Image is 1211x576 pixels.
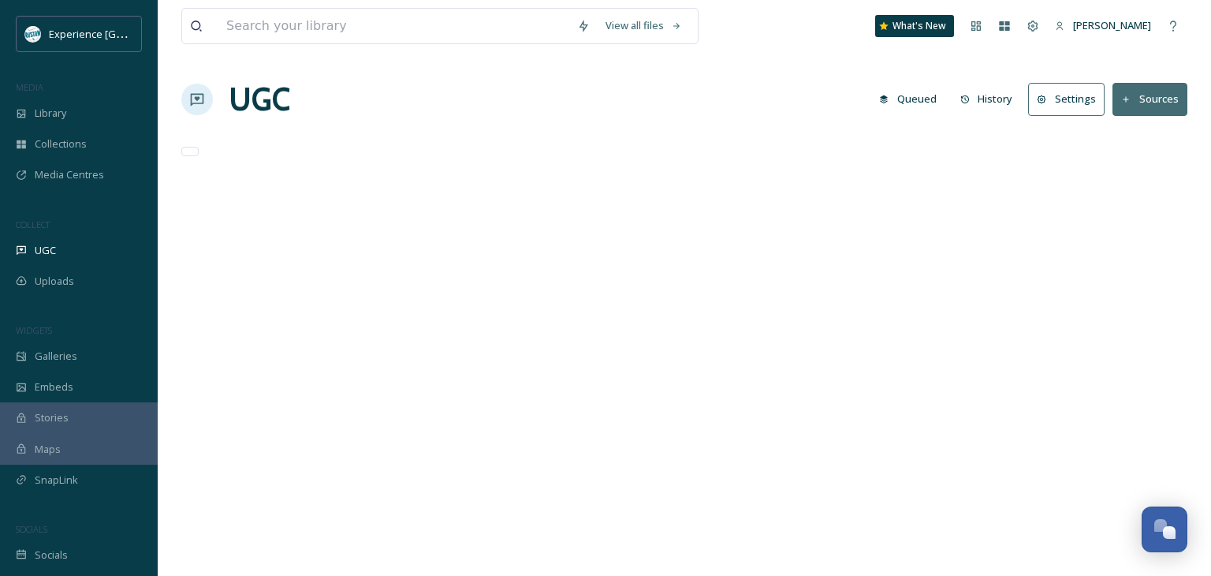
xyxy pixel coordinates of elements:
input: Search your library [218,9,569,43]
a: UGC [229,76,290,123]
img: 24IZHUKKFBA4HCESFN4PRDEIEY.avif [25,26,41,42]
button: History [952,84,1021,114]
span: Experience [GEOGRAPHIC_DATA] [49,26,205,41]
span: Library [35,106,66,121]
span: Collections [35,137,87,151]
span: [PERSON_NAME] [1073,18,1151,32]
a: View all files [598,10,690,41]
span: Embeds [35,380,73,395]
span: Socials [35,548,68,563]
a: Settings [1028,83,1112,115]
span: Uploads [35,274,74,289]
span: Stories [35,410,69,425]
span: Media Centres [35,167,104,182]
button: Settings [1028,83,1105,115]
button: Queued [871,84,945,114]
span: WIDGETS [16,324,52,336]
span: Maps [35,442,61,457]
button: Open Chat [1142,507,1187,552]
a: Queued [871,84,952,114]
span: SnapLink [35,473,78,488]
span: Galleries [35,349,77,364]
a: History [952,84,1029,114]
a: What's New [875,15,954,37]
a: [PERSON_NAME] [1047,10,1159,41]
span: SOCIALS [16,523,47,535]
span: COLLECT [16,219,50,230]
button: Sources [1112,83,1187,115]
span: UGC [35,243,56,258]
span: MEDIA [16,81,43,93]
